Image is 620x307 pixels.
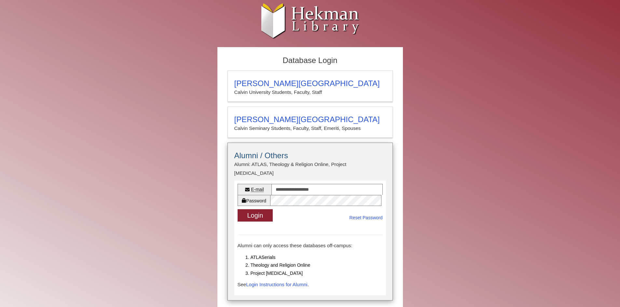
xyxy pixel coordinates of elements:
a: Reset Password [350,214,383,222]
summary: Alumni / OthersAlumni: ATLAS, Theology & Religion Online, Project [MEDICAL_DATA] [234,151,386,177]
p: Calvin University Students, Faculty, Staff [234,88,386,96]
a: Login Instructions for Alumni [246,282,307,287]
h2: Database Login [224,54,396,67]
button: Login [238,209,273,222]
li: Theology and Religion Online [251,261,383,269]
p: Alumni can only access these databases off-campus: [238,241,383,250]
p: Calvin Seminary Students, Faculty, Staff, Emeriti, Spouses [234,124,386,133]
li: Project [MEDICAL_DATA] [251,269,383,277]
abbr: E-mail or username [251,187,264,192]
li: ATLASerials [251,253,383,262]
p: See . [238,280,383,289]
h3: [PERSON_NAME][GEOGRAPHIC_DATA] [234,115,386,124]
a: [PERSON_NAME][GEOGRAPHIC_DATA]Calvin University Students, Faculty, Staff [227,70,393,102]
p: Alumni: ATLAS, Theology & Religion Online, Project [MEDICAL_DATA] [234,160,386,177]
a: [PERSON_NAME][GEOGRAPHIC_DATA]Calvin Seminary Students, Faculty, Staff, Emeriti, Spouses [227,107,393,138]
label: Password [238,195,270,206]
h3: Alumni / Others [234,151,386,160]
h3: [PERSON_NAME][GEOGRAPHIC_DATA] [234,79,386,88]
